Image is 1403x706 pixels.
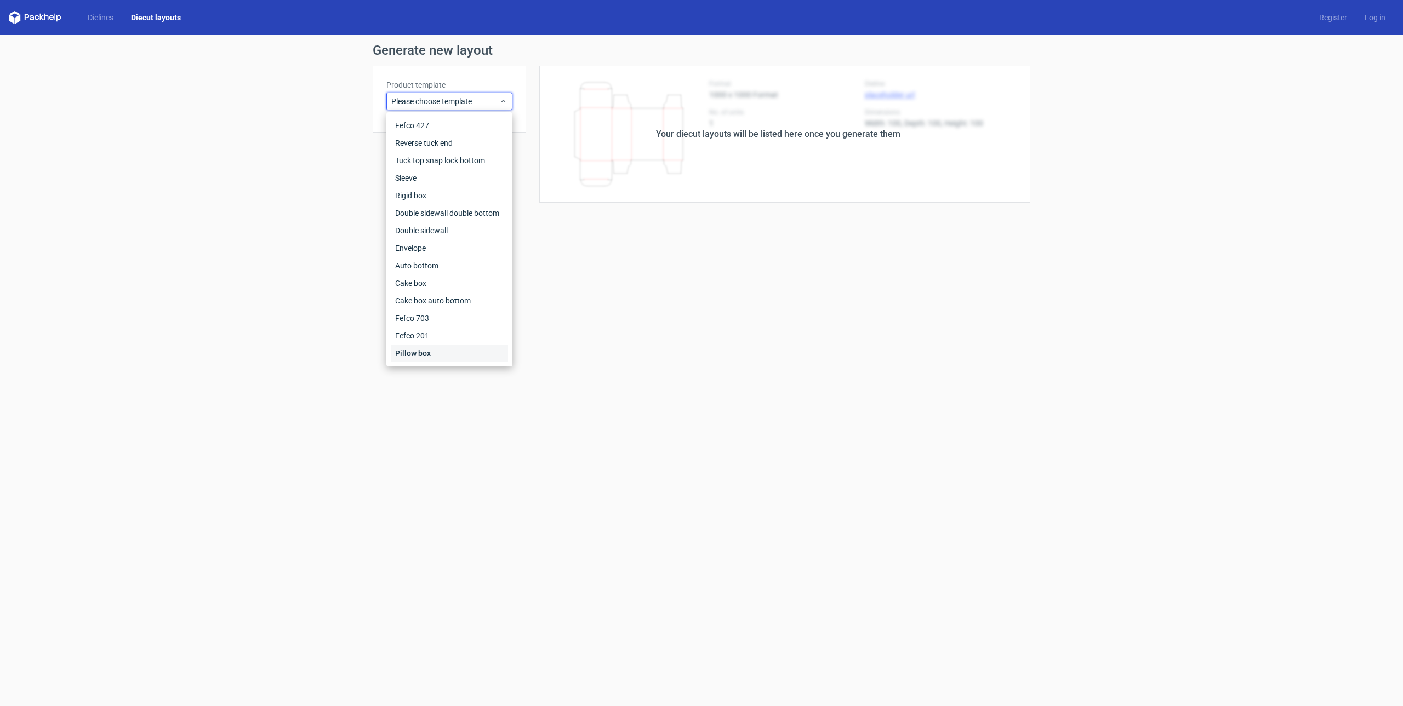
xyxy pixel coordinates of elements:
div: Envelope [391,239,508,257]
span: Please choose template [391,96,499,107]
a: Diecut layouts [122,12,190,23]
label: Product template [386,79,512,90]
div: Tuck top snap lock bottom [391,152,508,169]
div: Your diecut layouts will be listed here once you generate them [656,128,900,141]
div: Reverse tuck end [391,134,508,152]
a: Register [1310,12,1356,23]
h1: Generate new layout [373,44,1030,57]
div: Fefco 201 [391,327,508,345]
div: Fefco 703 [391,309,508,327]
div: Sleeve [391,169,508,187]
div: Auto bottom [391,257,508,274]
a: Dielines [79,12,122,23]
a: Log in [1356,12,1394,23]
div: Fefco 427 [391,117,508,134]
div: Cake box auto bottom [391,292,508,309]
div: Double sidewall [391,222,508,239]
div: Double sidewall double bottom [391,204,508,222]
div: Cake box [391,274,508,292]
div: Pillow box [391,345,508,362]
div: Rigid box [391,187,508,204]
